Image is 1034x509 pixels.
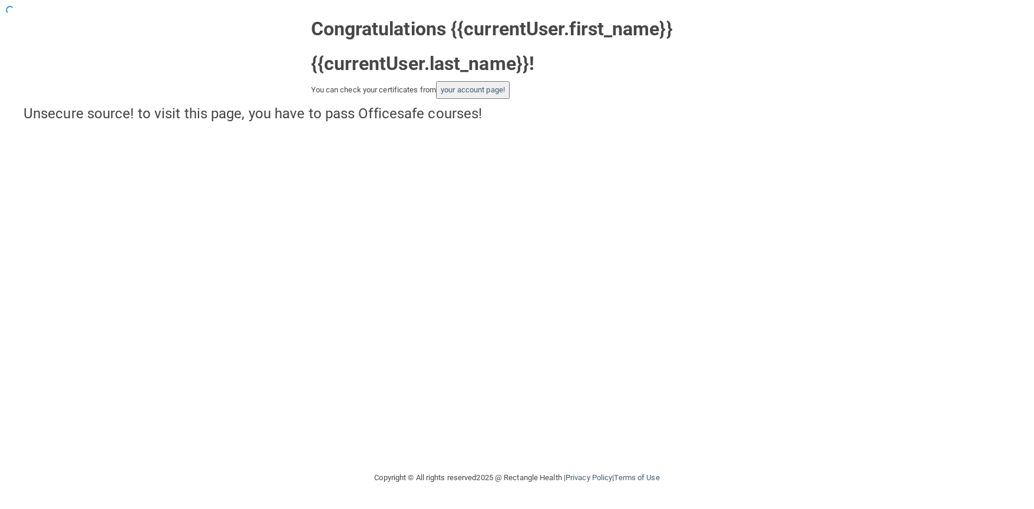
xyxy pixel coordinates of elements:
div: Copyright © All rights reserved 2025 @ Rectangle Health | | [302,459,732,497]
a: your account page! [441,85,505,94]
div: You can check your certificates from [311,81,724,99]
button: your account page! [436,81,510,99]
h4: Unsecure source! to visit this page, you have to pass Officesafe courses! [24,106,1010,121]
a: Privacy Policy [566,473,612,482]
a: Terms of Use [614,473,659,482]
strong: Congratulations {{currentUser.first_name}} {{currentUser.last_name}}! [311,18,673,75]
